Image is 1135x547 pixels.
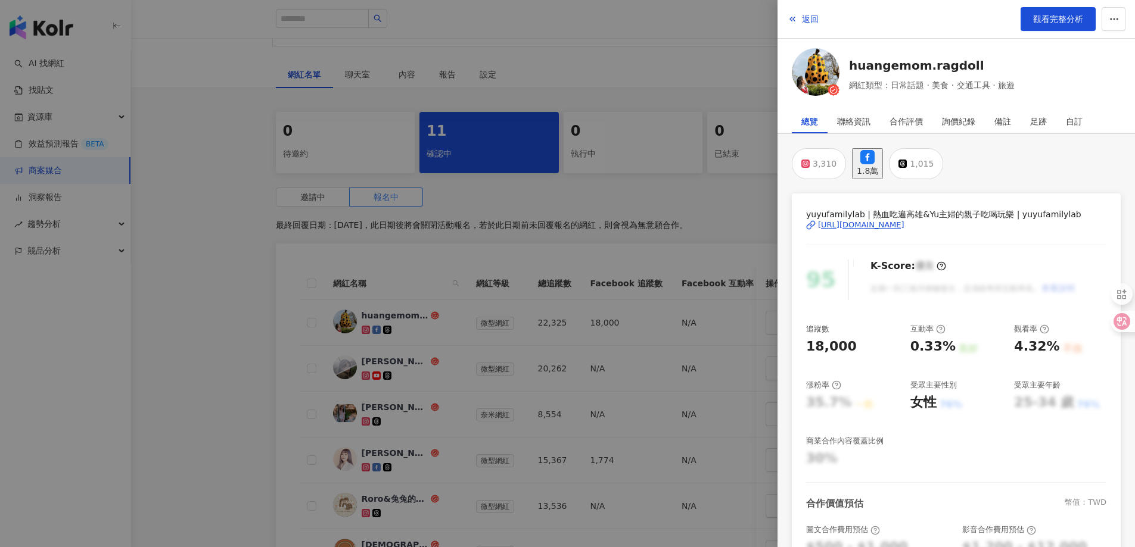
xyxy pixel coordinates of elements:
div: 圖文合作費用預估 [806,524,880,535]
div: 0.33% [910,337,956,356]
span: yuyufamilylab | 熱血吃遍高雄&Yu主婦的親子吃喝玩樂 | yuyufamilylab [806,208,1106,221]
button: 3,310 [792,148,846,179]
button: 返回 [787,7,819,31]
div: 商業合作內容覆蓋比例 [806,436,884,446]
div: 影音合作費用預估 [962,524,1036,535]
div: 聯絡資訊 [837,110,870,133]
div: 合作價值預估 [806,497,863,510]
div: [URL][DOMAIN_NAME] [818,220,904,230]
div: 3,310 [813,155,837,172]
span: 網紅類型：日常話題 · 美食 · 交通工具 · 旅遊 [849,79,1015,92]
div: 互動率 [910,324,946,335]
div: 18,000 [806,337,857,356]
div: K-Score : [870,260,946,273]
div: 漲粉率 [806,380,841,390]
div: 觀看率 [1014,324,1049,335]
img: KOL Avatar [792,48,839,96]
div: 詢價紀錄 [942,110,975,133]
div: 足跡 [1030,110,1047,133]
div: 1.8萬 [857,164,878,177]
a: 觀看完整分析 [1021,7,1096,31]
div: 受眾主要年齡 [1014,380,1061,390]
div: 受眾主要性別 [910,380,957,390]
div: 追蹤數 [806,324,829,335]
div: 總覽 [801,110,818,133]
div: 合作評價 [890,110,923,133]
span: 返回 [802,14,819,24]
a: KOL Avatar [792,48,839,100]
div: 女性 [910,393,937,412]
button: 1,015 [889,148,943,179]
div: 自訂 [1066,110,1083,133]
div: 1,015 [910,155,934,172]
div: 備註 [994,110,1011,133]
div: 4.32% [1014,337,1059,356]
a: huangemom.ragdoll [849,57,1015,74]
span: 觀看完整分析 [1033,14,1083,24]
a: [URL][DOMAIN_NAME] [806,220,1106,230]
div: 幣值：TWD [1065,497,1106,510]
button: 1.8萬 [852,148,883,179]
